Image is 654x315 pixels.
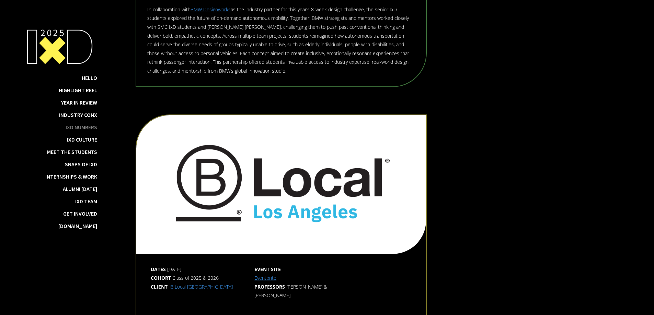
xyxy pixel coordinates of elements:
[45,173,97,180] a: Internships & Work
[61,99,97,106] a: Year in Review
[82,74,97,81] a: Hello
[254,275,276,281] a: Eventbrite
[170,283,233,290] a: B Local [GEOGRAPHIC_DATA]
[58,222,97,229] a: [DOMAIN_NAME]
[254,265,351,300] div: [PERSON_NAME] & [PERSON_NAME]
[65,161,97,168] a: Snaps of IxD
[191,6,231,13] a: BMW Designworks
[47,148,97,155] a: Meet the Students
[151,265,248,291] div: [DATE] Class of 2025 & 2026
[254,283,286,290] strong: Professors
[151,283,169,290] strong: Client
[59,111,97,118] a: Industry ConX
[75,198,97,205] a: IxD Team
[151,275,172,281] strong: Cohort
[254,266,282,272] strong: Event Site
[63,185,97,192] a: Alumni [DATE]
[63,210,97,217] a: Get Involved
[233,283,234,290] strong: ‍
[151,266,167,272] strong: Dates
[67,136,97,143] a: IxD Culture
[59,87,97,94] a: Highlight Reel
[66,124,97,131] a: IxD Numbers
